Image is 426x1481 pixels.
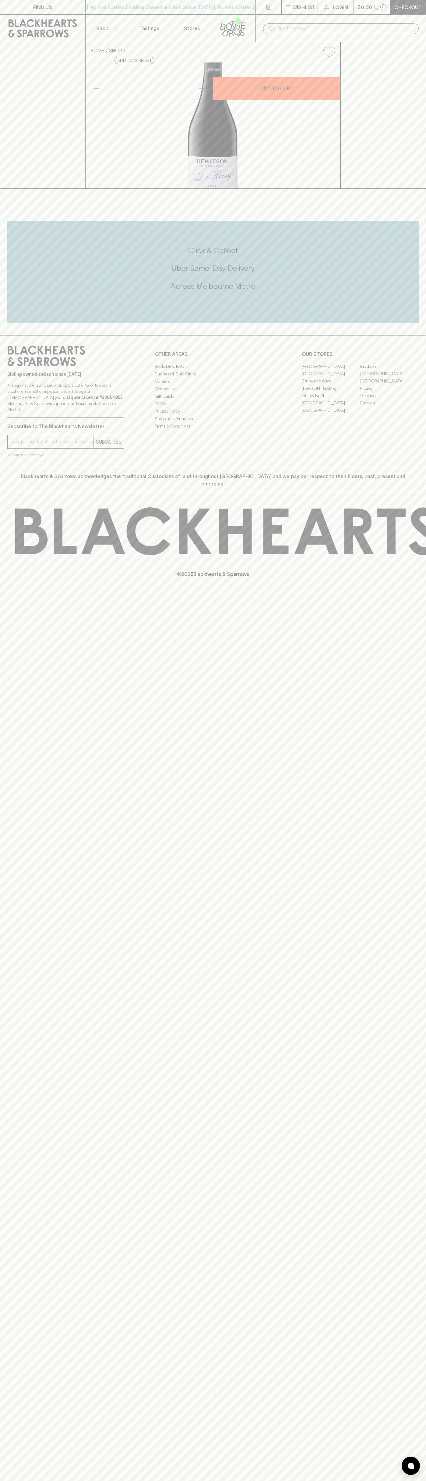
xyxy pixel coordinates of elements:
[171,15,213,42] a: Stores
[278,24,414,34] input: Try "Pinot noir"
[114,57,154,64] button: Add to wishlist
[184,25,200,32] p: Stores
[261,85,293,92] p: ADD TO CART
[12,473,414,487] p: Blackhearts & Sparrows acknowledges the traditional Custodians of land throughout [GEOGRAPHIC_DAT...
[360,377,419,385] a: [GEOGRAPHIC_DATA]
[155,423,272,430] a: Terms & Conditions
[360,392,419,399] a: Geelong
[333,4,348,11] p: Login
[155,393,272,400] a: Gift Cards
[302,385,360,392] a: [PERSON_NAME]
[155,415,272,422] a: Shipping Information
[7,382,124,413] p: It is against the law to sell or supply alcohol to, or to obtain alcohol on behalf of a person un...
[302,399,360,407] a: [GEOGRAPHIC_DATA]
[155,370,272,378] a: Business & Bulk Gifting
[128,15,171,42] a: Tastings
[67,395,123,400] strong: Liquor License #32064953
[357,4,372,11] p: $0.00
[360,363,419,370] a: Braddon
[382,5,385,9] p: 0
[155,378,272,385] a: Careers
[155,363,272,370] a: Bottle Drop FAQ's
[155,350,272,358] p: OTHER AREAS
[12,437,93,447] input: e.g. jane@blackheartsandsparrows.com.au
[292,4,315,11] p: Wishlist
[155,385,272,392] a: Contact Us
[302,392,360,399] a: Fitzroy North
[7,371,124,377] p: Sibling owned and run since [DATE]
[96,25,108,32] p: Shop
[139,25,159,32] p: Tastings
[33,4,52,11] p: FIND US
[7,263,419,273] h5: Uber Same-Day Delivery
[302,370,360,377] a: [GEOGRAPHIC_DATA]
[96,438,121,446] p: SUBSCRIBE
[360,370,419,377] a: [GEOGRAPHIC_DATA]
[360,399,419,407] a: Prahran
[302,377,360,385] a: Brunswick West
[7,423,124,430] p: Subscribe to The Blackhearts Newsletter
[302,407,360,414] a: [GEOGRAPHIC_DATA]
[7,281,419,291] h5: Across Melbourne Metro
[321,44,338,60] button: Add to wishlist
[90,48,104,53] a: HOME
[7,246,419,256] h5: Click & Collect
[302,350,419,358] p: OUR STORES
[7,452,124,458] p: We will never spam you
[7,221,419,323] div: Call to action block
[360,385,419,392] a: Fitzroy
[213,77,340,100] button: ADD TO CART
[86,62,340,188] img: 37431.png
[93,435,124,448] button: SUBSCRIBE
[109,48,122,53] a: SHOP
[155,400,272,407] a: FAQ's
[302,363,360,370] a: [GEOGRAPHIC_DATA]
[394,4,422,11] p: Checkout
[86,15,128,42] button: Shop
[155,408,272,415] a: Privacy Policy
[408,1463,414,1469] img: bubble-icon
